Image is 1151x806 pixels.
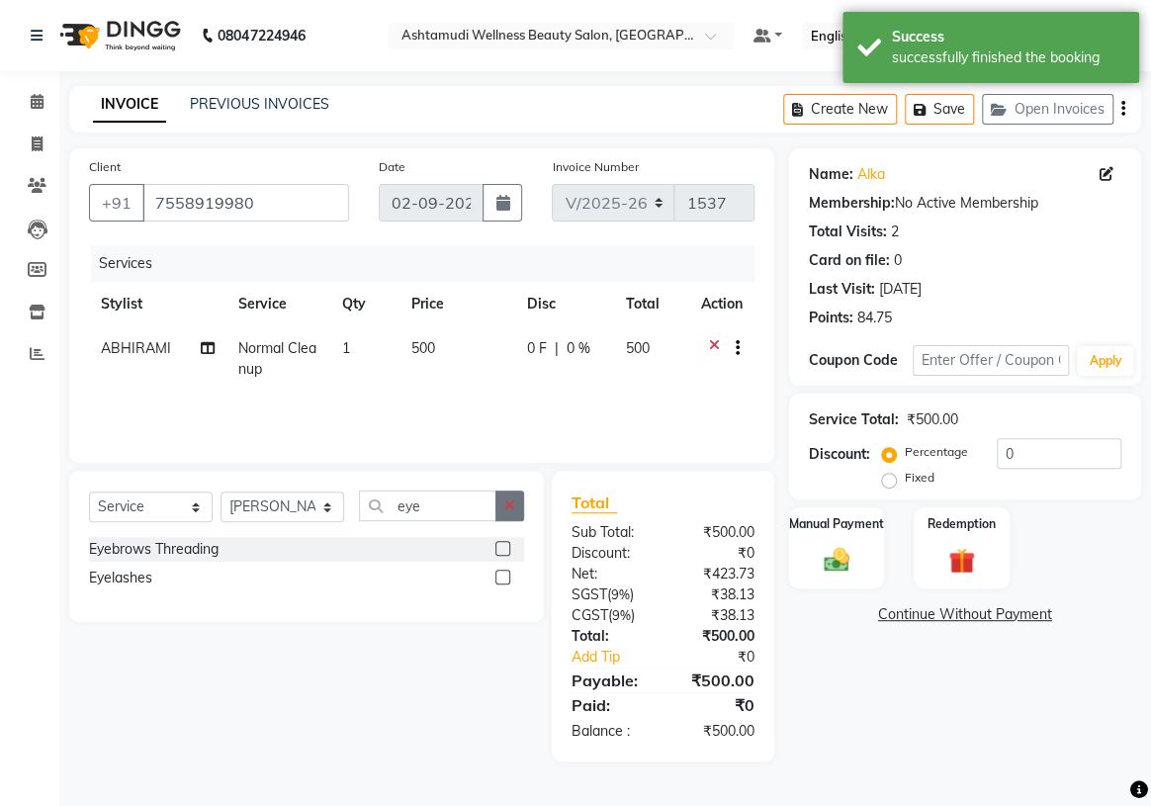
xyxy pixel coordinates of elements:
div: successfully finished the booking [892,47,1124,68]
span: 1 [342,339,350,357]
div: ₹500.00 [663,669,768,692]
div: Sub Total: [557,522,663,543]
img: logo [50,8,186,63]
a: PREVIOUS INVOICES [190,95,329,113]
div: Membership: [809,193,895,214]
input: Search by Name/Mobile/Email/Code [142,184,349,222]
span: SGST [572,585,607,603]
div: ₹38.13 [663,605,768,626]
span: 500 [411,339,435,357]
div: Services [91,245,769,282]
div: 2 [891,222,899,242]
div: Total Visits: [809,222,887,242]
label: Redemption [928,515,996,533]
div: Card on file: [809,250,890,271]
span: Normal Cleanup [238,339,316,378]
input: Search or Scan [359,491,496,521]
button: Save [905,94,974,125]
div: Eyebrows Threading [89,539,219,560]
div: Service Total: [809,409,899,430]
label: Fixed [905,469,934,487]
input: Enter Offer / Coupon Code [913,345,1069,376]
th: Price [399,282,515,326]
div: Eyelashes [89,568,152,588]
th: Disc [515,282,614,326]
span: 0 F [527,338,547,359]
th: Qty [330,282,399,326]
div: ₹500.00 [907,409,958,430]
div: Discount: [809,444,870,465]
div: ₹500.00 [663,626,768,647]
div: [DATE] [879,279,922,300]
div: ( ) [557,584,663,605]
span: 0 % [567,338,590,359]
div: ₹0 [680,647,768,668]
button: Create New [783,94,897,125]
a: Add Tip [557,647,680,668]
div: 84.75 [857,308,892,328]
img: _gift.svg [940,545,982,577]
a: Continue Without Payment [793,604,1137,625]
span: 9% [611,586,630,602]
a: INVOICE [93,87,166,123]
b: 08047224946 [218,8,305,63]
span: CGST [572,606,608,624]
div: ₹423.73 [663,564,768,584]
th: Action [689,282,754,326]
div: ₹38.13 [663,584,768,605]
th: Service [226,282,330,326]
div: Name: [809,164,853,185]
div: ₹500.00 [663,721,768,742]
span: 500 [626,339,650,357]
div: Success [892,27,1124,47]
span: 9% [612,607,631,623]
div: Balance : [557,721,663,742]
div: Points: [809,308,853,328]
div: ₹500.00 [663,522,768,543]
label: Invoice Number [552,158,638,176]
label: Percentage [905,443,968,461]
div: Paid: [557,693,663,717]
div: 0 [894,250,902,271]
span: | [555,338,559,359]
button: Apply [1077,346,1133,376]
span: ABHIRAMI [101,339,171,357]
th: Stylist [89,282,226,326]
label: Date [379,158,405,176]
div: Net: [557,564,663,584]
div: ₹0 [663,543,768,564]
button: Open Invoices [982,94,1113,125]
div: Total: [557,626,663,647]
button: +91 [89,184,144,222]
div: No Active Membership [809,193,1121,214]
div: Discount: [557,543,663,564]
div: Last Visit: [809,279,875,300]
span: Total [572,493,617,513]
label: Manual Payment [789,515,884,533]
label: Client [89,158,121,176]
th: Total [614,282,689,326]
div: Payable: [557,669,663,692]
img: _cash.svg [816,545,857,575]
div: Coupon Code [809,350,913,371]
div: ₹0 [663,693,768,717]
div: ( ) [557,605,663,626]
a: Alka [857,164,885,185]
